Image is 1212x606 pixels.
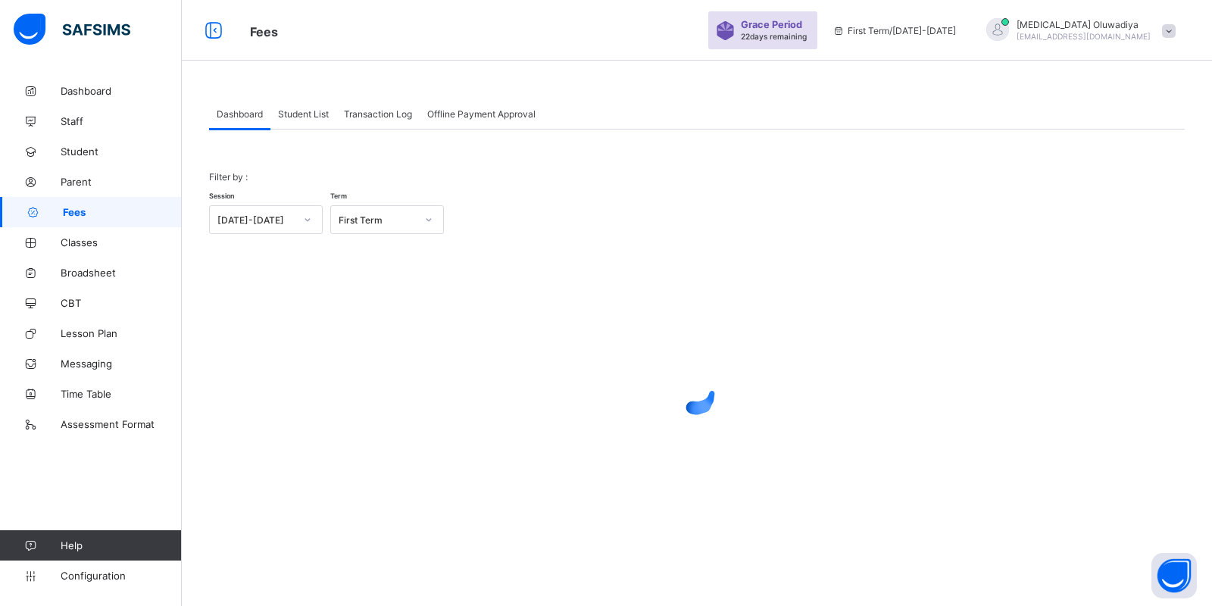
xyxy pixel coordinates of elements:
[427,108,536,120] span: Offline Payment Approval
[209,192,234,200] span: Session
[217,214,295,226] div: [DATE]-[DATE]
[61,145,182,158] span: Student
[330,192,347,200] span: Term
[61,85,182,97] span: Dashboard
[61,539,181,551] span: Help
[63,206,182,218] span: Fees
[339,214,416,226] div: First Term
[741,19,802,30] span: Grace Period
[14,14,130,45] img: safsims
[1151,553,1197,598] button: Open asap
[1017,19,1151,30] span: [MEDICAL_DATA] Oluwadiya
[217,108,263,120] span: Dashboard
[278,108,329,120] span: Student List
[741,32,807,41] span: 22 days remaining
[209,171,248,183] span: Filter by :
[1017,32,1151,41] span: [EMAIL_ADDRESS][DOMAIN_NAME]
[971,18,1183,43] div: TobiOluwadiya
[832,25,956,36] span: session/term information
[61,236,182,248] span: Classes
[61,388,182,400] span: Time Table
[61,297,182,309] span: CBT
[61,267,182,279] span: Broadsheet
[344,108,412,120] span: Transaction Log
[61,570,181,582] span: Configuration
[250,24,278,39] span: Fees
[61,327,182,339] span: Lesson Plan
[61,115,182,127] span: Staff
[61,176,182,188] span: Parent
[716,21,735,40] img: sticker-purple.71386a28dfed39d6af7621340158ba97.svg
[61,418,182,430] span: Assessment Format
[61,358,182,370] span: Messaging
